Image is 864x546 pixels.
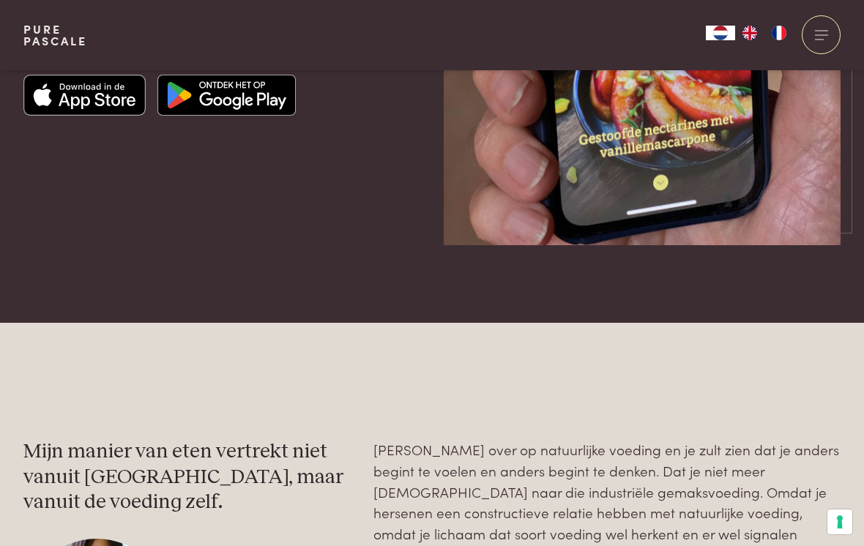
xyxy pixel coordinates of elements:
img: Apple app store [23,75,146,116]
ul: Language list [735,26,794,40]
a: EN [735,26,764,40]
div: Language [706,26,735,40]
a: FR [764,26,794,40]
button: Uw voorkeuren voor toestemming voor trackingtechnologieën [827,509,852,534]
a: PurePascale [23,23,87,47]
img: Google app store [157,75,296,116]
aside: Language selected: Nederlands [706,26,794,40]
a: NL [706,26,735,40]
h3: Mijn manier van eten vertrekt niet vanuit [GEOGRAPHIC_DATA], maar vanuit de voeding zelf. [23,439,351,515]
